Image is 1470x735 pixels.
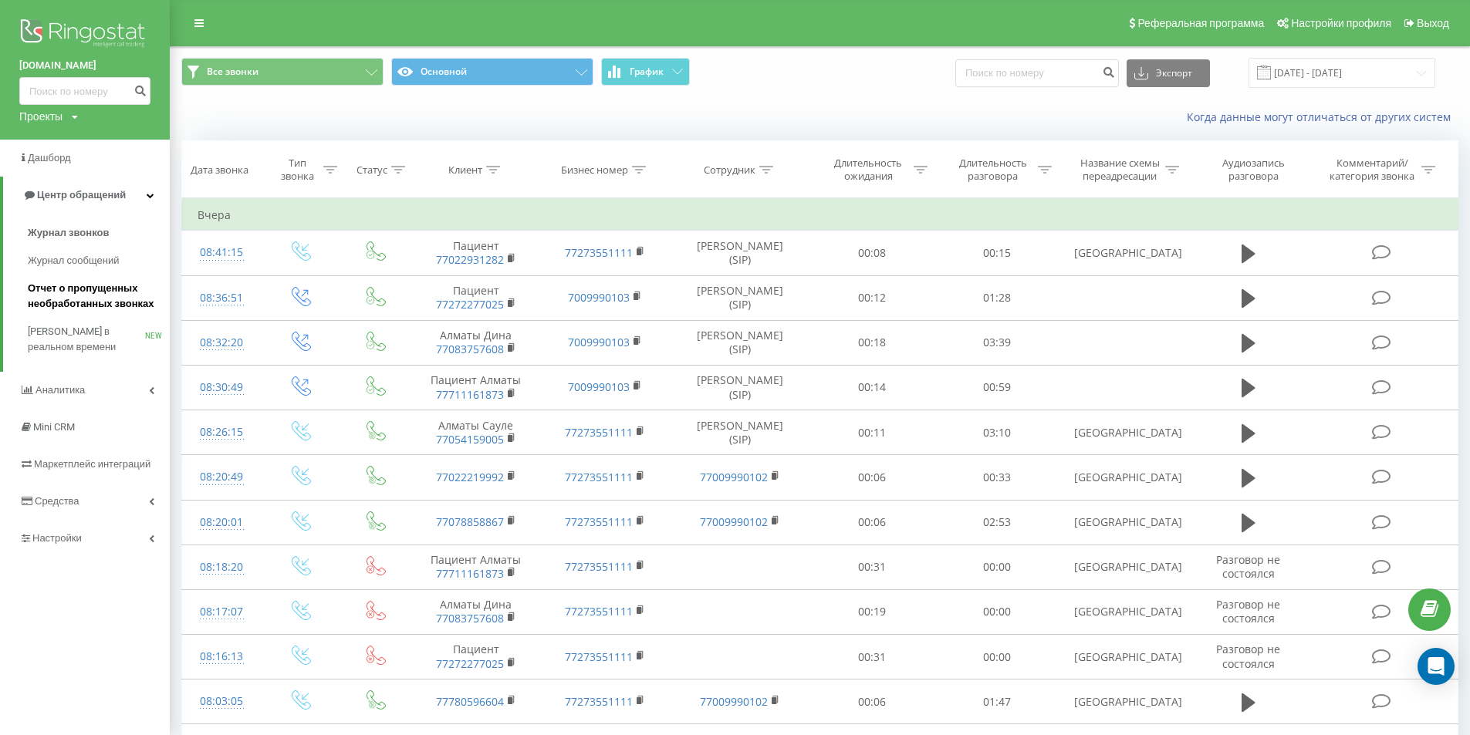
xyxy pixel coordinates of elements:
[28,281,162,312] span: Отчет о пропущенных необработанных звонках
[670,365,809,410] td: [PERSON_NAME] (SIP)
[411,410,541,455] td: Алматы Сауле
[28,152,71,164] span: Дашборд
[934,275,1059,320] td: 01:28
[1291,17,1391,29] span: Настройки профиля
[601,58,690,86] button: График
[28,219,170,247] a: Журнал звонков
[568,290,630,305] a: 7009990103
[565,425,633,440] a: 77273551111
[19,77,150,105] input: Поиск по номеру
[1059,589,1188,634] td: [GEOGRAPHIC_DATA]
[1417,17,1449,29] span: Выход
[809,500,934,545] td: 00:06
[1059,231,1188,275] td: [GEOGRAPHIC_DATA]
[670,275,809,320] td: [PERSON_NAME] (SIP)
[1079,157,1161,183] div: Название схемы переадресации
[198,597,246,627] div: 08:17:07
[1216,597,1280,625] span: Разговор не состоялся
[809,365,934,410] td: 00:14
[670,320,809,365] td: [PERSON_NAME] (SIP)
[809,320,934,365] td: 00:18
[934,635,1059,679] td: 00:00
[207,66,259,78] span: Все звонки
[934,455,1059,500] td: 00:33
[436,387,504,402] a: 77711161873
[3,177,170,214] a: Центр обращений
[198,373,246,403] div: 08:30:49
[670,231,809,275] td: [PERSON_NAME] (SIP)
[411,545,541,589] td: Пациент Алматы
[411,365,541,410] td: Пациент Алматы
[436,514,504,529] a: 77078858867
[436,297,504,312] a: 77272277025
[1216,552,1280,581] span: Разговор не состоялся
[1059,410,1188,455] td: [GEOGRAPHIC_DATA]
[951,157,1034,183] div: Длительность разговора
[1216,642,1280,670] span: Разговор не состоялся
[28,253,119,268] span: Журнал сообщений
[565,514,633,529] a: 77273551111
[700,694,768,709] a: 77009990102
[1059,455,1188,500] td: [GEOGRAPHIC_DATA]
[1059,635,1188,679] td: [GEOGRAPHIC_DATA]
[670,410,809,455] td: [PERSON_NAME] (SIP)
[934,410,1059,455] td: 03:10
[19,109,63,124] div: Проекты
[568,335,630,349] a: 7009990103
[436,611,504,625] a: 77083757608
[565,245,633,260] a: 77273551111
[809,635,934,679] td: 00:31
[28,318,170,361] a: [PERSON_NAME] в реальном времениNEW
[1137,17,1264,29] span: Реферальная программа
[565,559,633,574] a: 77273551111
[436,252,504,267] a: 77022931282
[630,66,664,77] span: График
[934,589,1059,634] td: 00:00
[28,275,170,318] a: Отчет о пропущенных необработанных звонках
[411,231,541,275] td: Пациент
[565,649,633,664] a: 77273551111
[28,247,170,275] a: Журнал сообщений
[28,225,109,241] span: Журнал звонков
[198,642,246,672] div: 08:16:13
[391,58,593,86] button: Основной
[561,164,628,177] div: Бизнес номер
[934,679,1059,724] td: 01:47
[182,200,1458,231] td: Вчера
[934,545,1059,589] td: 00:00
[565,604,633,619] a: 77273551111
[198,417,246,447] div: 08:26:15
[275,157,319,183] div: Тип звонка
[700,514,768,529] a: 77009990102
[32,532,82,544] span: Настройки
[33,421,75,433] span: Mini CRM
[37,189,126,201] span: Центр обращений
[934,231,1059,275] td: 00:15
[827,157,910,183] div: Длительность ожидания
[198,552,246,582] div: 08:18:20
[191,164,248,177] div: Дата звонка
[35,384,85,396] span: Аналитика
[181,58,384,86] button: Все звонки
[1187,110,1458,124] a: Когда данные могут отличаться от других систем
[436,694,504,709] a: 77780596604
[1059,500,1188,545] td: [GEOGRAPHIC_DATA]
[1203,157,1303,183] div: Аудиозапись разговора
[809,410,934,455] td: 00:11
[198,507,246,538] div: 08:20:01
[1059,679,1188,724] td: [GEOGRAPHIC_DATA]
[1418,648,1455,685] div: Open Intercom Messenger
[436,432,504,447] a: 77054159005
[19,58,150,73] a: [DOMAIN_NAME]
[809,231,934,275] td: 00:08
[809,679,934,724] td: 00:06
[34,458,150,470] span: Маркетплейс интеграций
[809,545,934,589] td: 00:31
[411,635,541,679] td: Пациент
[198,283,246,313] div: 08:36:51
[436,342,504,356] a: 77083757608
[357,164,387,177] div: Статус
[934,365,1059,410] td: 00:59
[198,686,246,716] div: 08:03:05
[934,320,1059,365] td: 03:39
